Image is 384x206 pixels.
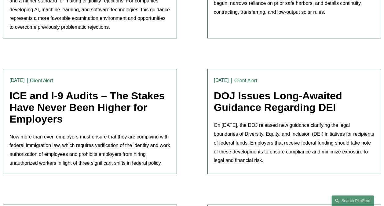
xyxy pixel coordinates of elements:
p: Now more than ever, employers must ensure that they are complying with federal immigration law, w... [9,132,170,167]
a: ICE and I-9 Audits – The Stakes Have Never Been Higher for Employers [9,90,165,124]
a: Client Alert [234,78,257,83]
a: Client Alert [30,78,53,83]
p: On [DATE], the DOJ released new guidance clarifying the legal boundaries of Diversity, Equity, an... [214,121,375,165]
a: DOJ Issues Long-Awaited Guidance Regarding DEI [214,90,342,113]
time: [DATE] [9,78,25,83]
time: [DATE] [214,78,229,83]
a: Search this site [331,195,374,206]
